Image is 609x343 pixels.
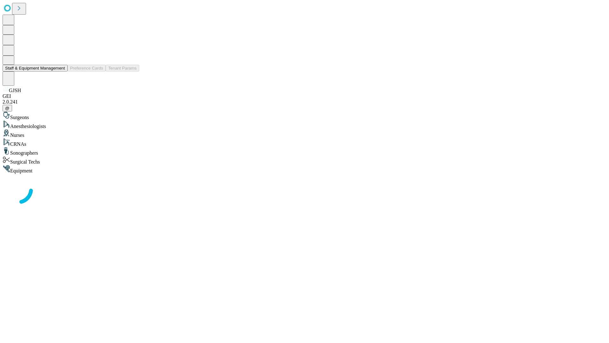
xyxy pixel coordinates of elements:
[3,105,12,111] button: @
[9,88,21,93] span: GJSH
[3,120,606,129] div: Anesthesiologists
[3,111,606,120] div: Surgeons
[106,65,139,71] button: Tenant Params
[3,99,606,105] div: 2.0.241
[3,93,606,99] div: GEI
[5,106,10,111] span: @
[3,129,606,138] div: Nurses
[3,65,68,71] button: Staff & Equipment Management
[68,65,106,71] button: Preference Cards
[3,165,606,174] div: Equipment
[3,138,606,147] div: CRNAs
[3,156,606,165] div: Surgical Techs
[3,147,606,156] div: Sonographers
